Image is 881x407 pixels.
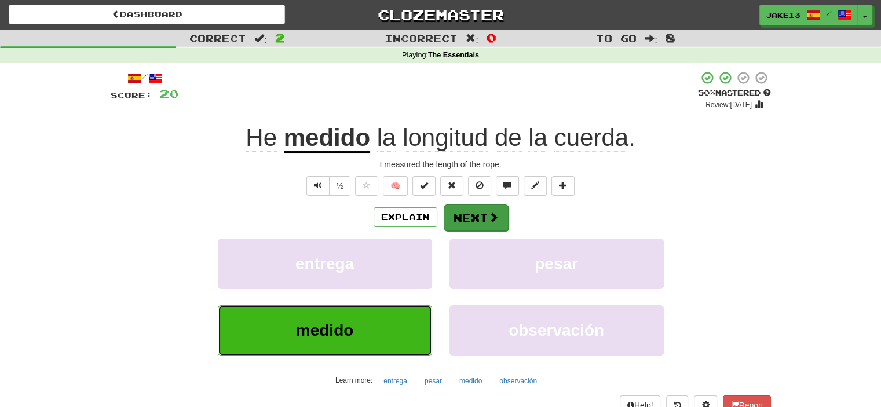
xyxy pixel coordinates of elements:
[666,31,675,45] span: 8
[275,31,285,45] span: 2
[449,305,664,355] button: observación
[551,176,575,196] button: Add to collection (alt+a)
[284,124,370,153] u: medido
[377,372,414,390] button: entrega
[428,51,479,59] strong: The Essentials
[418,372,448,390] button: pesar
[355,176,378,196] button: Favorite sentence (alt+f)
[111,90,152,100] span: Score:
[487,31,496,45] span: 0
[449,239,664,289] button: pesar
[254,34,267,43] span: :
[698,88,715,97] span: 50 %
[495,124,522,152] span: de
[383,176,408,196] button: 🧠
[596,32,637,44] span: To go
[370,124,635,152] span: .
[496,176,519,196] button: Discuss sentence (alt+u)
[705,101,752,109] small: Review: [DATE]
[335,376,372,384] small: Learn more:
[403,124,488,152] span: longitud
[412,176,436,196] button: Set this sentence to 100% Mastered (alt+m)
[111,159,771,170] div: I measured the length of the rope.
[218,239,432,289] button: entrega
[524,176,547,196] button: Edit sentence (alt+d)
[304,176,351,196] div: Text-to-speech controls
[554,124,628,152] span: cuerda
[528,124,547,152] span: la
[306,176,330,196] button: Play sentence audio (ctl+space)
[329,176,351,196] button: ½
[385,32,458,44] span: Incorrect
[296,321,354,339] span: medido
[189,32,246,44] span: Correct
[453,372,488,390] button: medido
[698,88,771,98] div: Mastered
[509,321,604,339] span: observación
[466,34,478,43] span: :
[759,5,858,25] a: jake13 /
[111,71,179,85] div: /
[468,176,491,196] button: Ignore sentence (alt+i)
[377,124,396,152] span: la
[535,255,578,273] span: pesar
[826,9,832,17] span: /
[440,176,463,196] button: Reset to 0% Mastered (alt+r)
[374,207,437,227] button: Explain
[9,5,285,24] a: Dashboard
[444,204,509,231] button: Next
[645,34,657,43] span: :
[246,124,277,152] span: He
[766,10,800,20] span: jake13
[218,305,432,355] button: medido
[302,5,579,25] a: Clozemaster
[295,255,354,273] span: entrega
[159,86,179,101] span: 20
[493,372,543,390] button: observación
